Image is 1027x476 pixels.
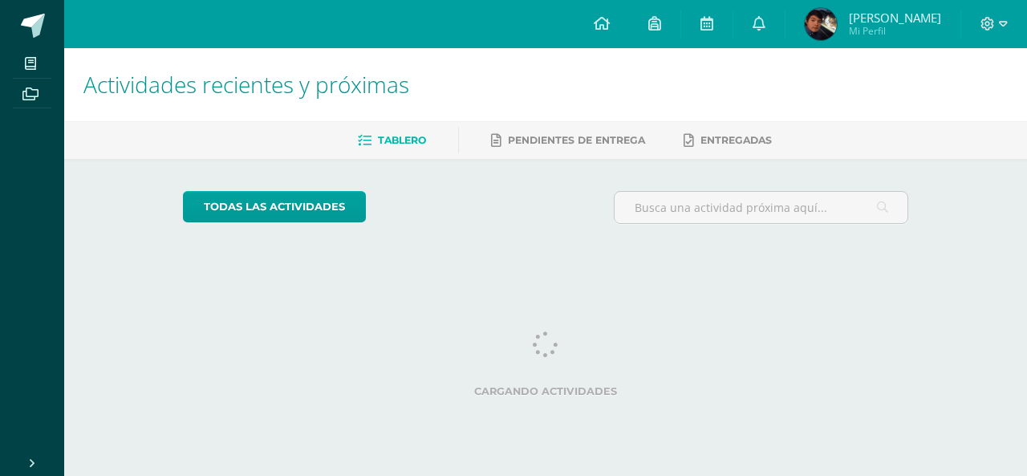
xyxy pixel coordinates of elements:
a: todas las Actividades [183,191,366,222]
a: Entregadas [684,128,772,153]
label: Cargando actividades [183,385,909,397]
input: Busca una actividad próxima aquí... [615,192,908,223]
span: Mi Perfil [849,24,941,38]
a: Tablero [358,128,426,153]
span: Pendientes de entrega [508,134,645,146]
span: Actividades recientes y próximas [83,69,409,100]
img: 7d90ce9fecc05e4bf0bae787e936f821.png [805,8,837,40]
span: Tablero [378,134,426,146]
a: Pendientes de entrega [491,128,645,153]
span: [PERSON_NAME] [849,10,941,26]
span: Entregadas [700,134,772,146]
